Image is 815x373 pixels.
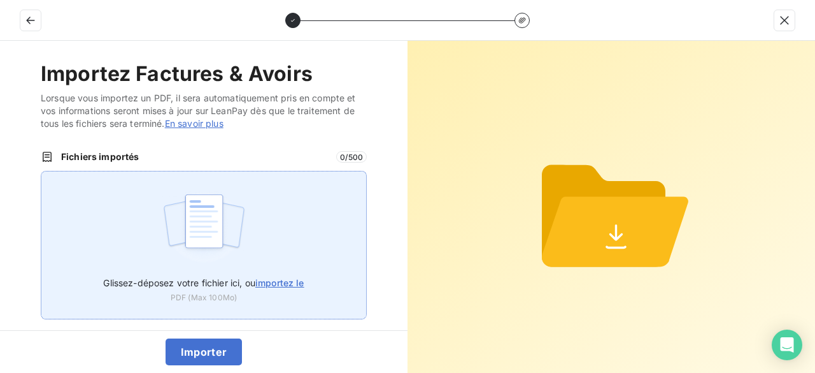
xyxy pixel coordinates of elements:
span: 0 / 500 [336,151,367,163]
span: Fichiers importés [61,150,329,163]
h2: Importez Factures & Avoirs [41,61,367,87]
span: Glissez-déposez votre fichier ici, ou [103,277,304,288]
a: En savoir plus [165,118,223,129]
button: Importer [166,339,243,365]
span: importez le [255,277,304,288]
span: PDF (Max 100Mo) [171,292,237,304]
div: Open Intercom Messenger [772,330,802,360]
span: Lorsque vous importez un PDF, il sera automatiquement pris en compte et vos informations seront m... [41,92,367,130]
img: illustration [162,187,246,268]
